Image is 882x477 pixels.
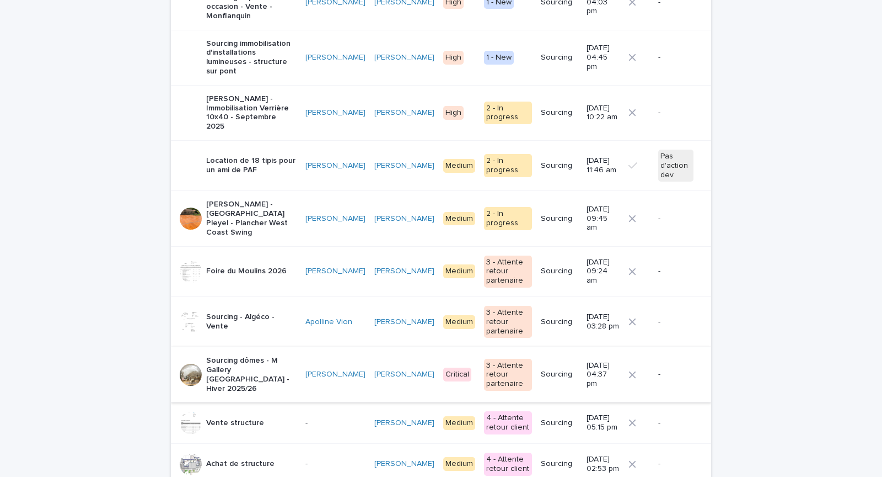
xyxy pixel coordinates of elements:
p: [DATE] 09:24 am [587,258,620,285]
p: - [658,418,693,428]
p: [DATE] 03:28 pm [587,312,620,331]
p: Sourcing [541,459,578,469]
p: Sourcing [541,418,578,428]
p: [PERSON_NAME] - [GEOGRAPHIC_DATA] Pleyel - Plancher West Coast Swing [206,200,297,237]
div: 3 - Attente retour partenaire [484,256,532,288]
div: High [443,106,464,120]
a: [PERSON_NAME] [374,370,434,379]
a: [PERSON_NAME] [305,370,365,379]
div: Critical [443,368,471,381]
div: 2 - In progress [484,207,532,230]
p: Sourcing [541,214,578,224]
p: [DATE] 04:37 pm [587,361,620,389]
tr: Sourcing dômes - M Gallery [GEOGRAPHIC_DATA] - Hiver 2025/26[PERSON_NAME] [PERSON_NAME] Critical3... [171,347,711,402]
p: Sourcing [541,317,578,327]
a: [PERSON_NAME] [374,53,434,62]
div: 2 - In progress [484,102,532,125]
p: Sourcing [541,267,578,276]
a: [PERSON_NAME] [374,459,434,469]
p: [DATE] 10:22 am [587,104,620,123]
div: 3 - Attente retour partenaire [484,306,532,338]
a: [PERSON_NAME] [374,267,434,276]
p: - [658,214,693,224]
div: 1 - New [484,51,514,65]
tr: Foire du Moulins 2026[PERSON_NAME] [PERSON_NAME] Medium3 - Attente retour partenaireSourcing[DATE... [171,246,711,296]
tr: Location de 18 tipis pour un ami de PAF[PERSON_NAME] [PERSON_NAME] Medium2 - In progressSourcing[... [171,140,711,190]
p: [DATE] 11:46 am [587,156,620,175]
div: Medium [443,159,475,173]
tr: Sourcing immobilisation d'installations lumineuses - structure sur pont[PERSON_NAME] [PERSON_NAME... [171,30,711,85]
p: - [658,459,693,469]
a: [PERSON_NAME] [305,108,365,118]
tr: [PERSON_NAME] - Immobilisation Verrière 10x40 - Septembre 2025[PERSON_NAME] [PERSON_NAME] High2 -... [171,85,711,140]
p: Sourcing [541,108,578,118]
p: Location de 18 tipis pour un ami de PAF [206,156,297,175]
p: - [658,370,693,379]
p: - [658,267,693,276]
p: [DATE] 02:53 pm [587,455,620,474]
p: [DATE] 09:45 am [587,205,620,232]
p: Sourcing dômes - M Gallery [GEOGRAPHIC_DATA] - Hiver 2025/26 [206,356,297,393]
p: Achat de structure [206,459,275,469]
tr: Sourcing - Algéco - VenteApolline Vion [PERSON_NAME] Medium3 - Attente retour partenaireSourcing[... [171,296,711,347]
p: - [305,418,365,428]
div: 3 - Attente retour partenaire [484,359,532,391]
a: [PERSON_NAME] [305,53,365,62]
a: [PERSON_NAME] [305,267,365,276]
a: [PERSON_NAME] [305,214,365,224]
tr: [PERSON_NAME] - [GEOGRAPHIC_DATA] Pleyel - Plancher West Coast Swing[PERSON_NAME] [PERSON_NAME] M... [171,191,711,246]
tr: Vente structure-[PERSON_NAME] Medium4 - Attente retour clientSourcing[DATE] 05:15 pm- [171,402,711,444]
p: [PERSON_NAME] - Immobilisation Verrière 10x40 - Septembre 2025 [206,94,297,131]
p: Vente structure [206,418,264,428]
p: - [658,53,693,62]
div: 4 - Attente retour client [484,453,532,476]
div: 2 - In progress [484,154,532,177]
p: Foire du Moulins 2026 [206,267,287,276]
p: - [658,108,693,118]
p: - [658,317,693,327]
a: [PERSON_NAME] [374,108,434,118]
div: Medium [443,264,475,278]
div: Medium [443,315,475,329]
div: Pas d'action dev [658,150,693,182]
p: - [305,459,365,469]
p: [DATE] 05:15 pm [587,414,620,432]
a: [PERSON_NAME] [374,317,434,327]
div: Medium [443,212,475,226]
p: [DATE] 04:45 pm [587,44,620,71]
a: [PERSON_NAME] [305,161,365,171]
a: [PERSON_NAME] [374,418,434,428]
div: High [443,51,464,65]
p: Sourcing [541,161,578,171]
a: Apolline Vion [305,317,352,327]
div: Medium [443,416,475,430]
div: 4 - Attente retour client [484,411,532,434]
p: Sourcing immobilisation d'installations lumineuses - structure sur pont [206,39,297,76]
a: [PERSON_NAME] [374,161,434,171]
a: [PERSON_NAME] [374,214,434,224]
p: Sourcing [541,53,578,62]
p: Sourcing [541,370,578,379]
p: Sourcing - Algéco - Vente [206,312,297,331]
div: Medium [443,457,475,471]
